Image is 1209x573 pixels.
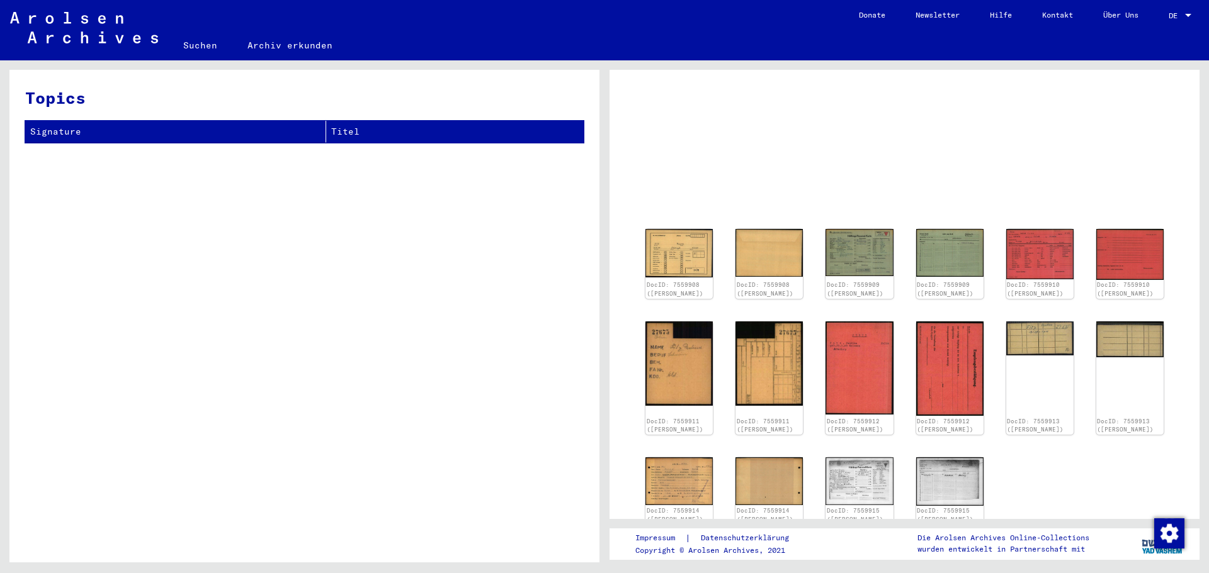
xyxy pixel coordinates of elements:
img: yv_logo.png [1139,528,1186,559]
img: 002.jpg [1096,229,1164,280]
a: DocID: 7559909 ([PERSON_NAME]) [917,281,973,297]
p: wurden entwickelt in Partnerschaft mit [917,543,1089,555]
th: Signature [25,121,326,143]
img: 001.jpg [826,457,893,505]
a: DocID: 7559911 ([PERSON_NAME]) [647,418,703,433]
a: Archiv erkunden [232,30,348,60]
img: 001.jpg [645,229,713,277]
a: DocID: 7559914 ([PERSON_NAME]) [737,507,793,523]
a: DocID: 7559912 ([PERSON_NAME]) [917,418,973,433]
a: DocID: 7559915 ([PERSON_NAME]) [827,507,883,523]
a: DocID: 7559908 ([PERSON_NAME]) [647,281,703,297]
h3: Topics [25,86,583,110]
img: 002.jpg [735,229,803,277]
img: Arolsen_neg.svg [10,12,158,43]
img: 002.jpg [916,321,984,416]
a: DocID: 7559912 ([PERSON_NAME]) [827,418,883,433]
a: DocID: 7559914 ([PERSON_NAME]) [647,507,703,523]
img: 002.jpg [916,457,984,506]
img: 001.jpg [1006,321,1074,355]
a: Suchen [168,30,232,60]
a: DocID: 7559909 ([PERSON_NAME]) [827,281,883,297]
img: 001.jpg [645,457,713,505]
img: 002.jpg [916,229,984,277]
img: 002.jpg [1096,321,1164,357]
p: Copyright © Arolsen Archives, 2021 [635,545,804,556]
p: Die Arolsen Archives Online-Collections [917,532,1089,543]
img: 001.jpg [645,321,713,406]
img: 001.jpg [826,321,893,414]
a: DocID: 7559915 ([PERSON_NAME]) [917,507,973,523]
a: Impressum [635,531,685,545]
a: DocID: 7559913 ([PERSON_NAME]) [1097,418,1154,433]
a: Datenschutzerklärung [691,531,804,545]
div: | [635,531,804,545]
a: DocID: 7559910 ([PERSON_NAME]) [1007,281,1064,297]
img: Zustimmung ändern [1154,518,1184,548]
a: DocID: 7559910 ([PERSON_NAME]) [1097,281,1154,297]
span: DE [1169,11,1183,20]
th: Titel [326,121,584,143]
img: 002.jpg [735,457,803,505]
div: Zustimmung ändern [1154,518,1184,548]
a: DocID: 7559911 ([PERSON_NAME]) [737,418,793,433]
img: 002.jpg [735,321,803,406]
a: DocID: 7559908 ([PERSON_NAME]) [737,281,793,297]
a: DocID: 7559913 ([PERSON_NAME]) [1007,418,1064,433]
img: 001.jpg [826,229,893,276]
img: 001.jpg [1006,229,1074,279]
